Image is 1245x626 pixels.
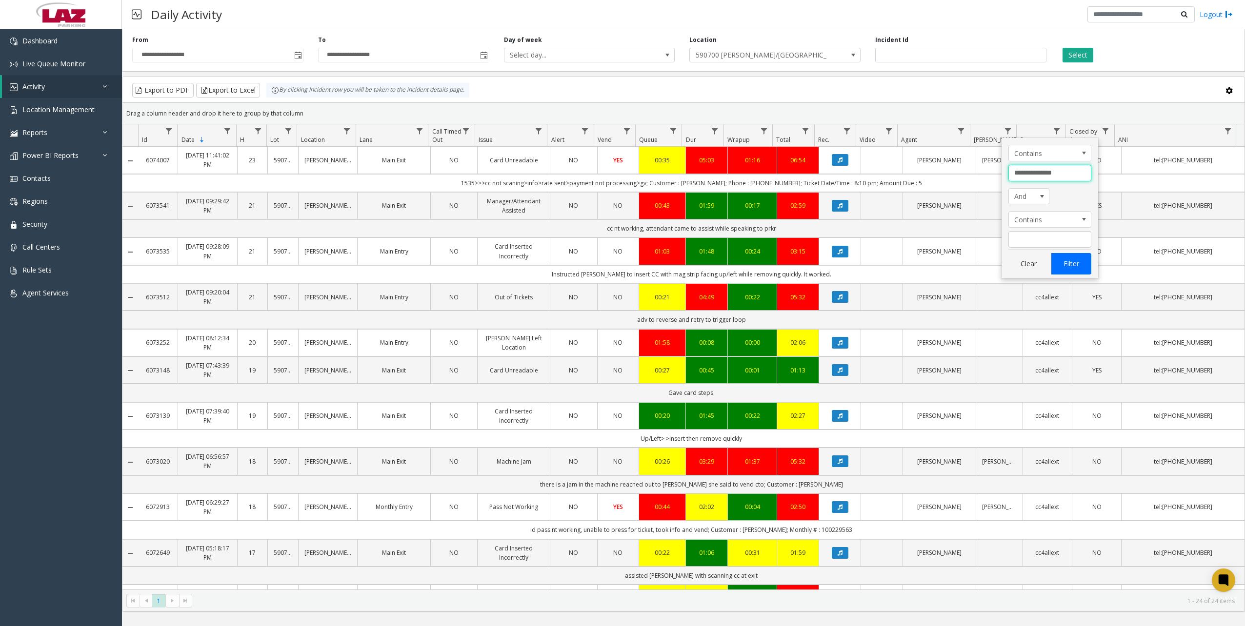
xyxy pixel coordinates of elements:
div: 00:22 [734,411,771,420]
a: NO [437,293,471,302]
a: 01:45 [692,411,722,420]
a: 21 [243,201,262,210]
a: 6073252 [144,338,172,347]
a: tel:[PHONE_NUMBER] [1127,366,1239,375]
a: NO [1078,457,1115,466]
a: 590700 [274,293,292,302]
div: 00:27 [645,366,680,375]
a: [PERSON_NAME]/[GEOGRAPHIC_DATA] [304,201,351,210]
td: adv to reverse and retry to trigger loop [138,311,1245,329]
a: 00:26 [645,457,680,466]
a: [DATE] 06:56:57 PM [184,452,231,470]
a: Main Exit [363,156,424,165]
a: Wrapup Filter Menu [757,124,770,137]
a: NO [437,411,471,420]
a: Main Exit [363,457,424,466]
a: Activity [2,75,122,98]
span: NO [613,411,622,420]
span: Reports [22,128,47,137]
span: NO [613,201,622,210]
a: Out of Tickets [483,293,544,302]
input: Parker Filter [1008,231,1091,248]
a: NO [437,502,471,511]
div: 00:22 [734,293,771,302]
a: 6073541 [144,201,172,210]
a: Lot Filter Menu [281,124,295,137]
span: Toggle popup [478,48,489,62]
a: Collapse Details [122,157,138,165]
div: 00:04 [734,502,771,511]
a: Rec. Filter Menu [841,124,854,137]
a: NO [603,293,633,302]
a: [PERSON_NAME] [909,411,970,420]
a: Location Filter Menu [341,124,354,137]
a: 6073139 [144,411,172,420]
a: [PERSON_NAME] Left Location [483,333,544,352]
a: cc4allext [1029,411,1066,420]
img: 'icon' [10,175,18,183]
span: NO [1092,411,1102,420]
a: 00:21 [645,293,680,302]
img: 'icon' [10,290,18,297]
a: ANI Filter Menu [1222,124,1235,137]
a: Main Exit [363,411,424,420]
a: Card Unreadable [483,156,544,165]
a: YES [603,156,633,165]
a: cc4allext [1029,366,1066,375]
a: 06:54 [783,156,813,165]
a: [PERSON_NAME]/[GEOGRAPHIC_DATA] [304,502,351,511]
div: 01:13 [783,366,813,375]
div: 03:29 [692,457,722,466]
a: [PERSON_NAME] [909,201,970,210]
a: 02:02 [692,502,722,511]
a: Lane Filter Menu [413,124,426,137]
a: [PERSON_NAME]/[GEOGRAPHIC_DATA] [304,457,351,466]
div: 02:59 [783,201,813,210]
a: 01:37 [734,457,771,466]
a: NO [556,293,591,302]
a: H Filter Menu [251,124,264,137]
span: NO [613,366,622,374]
div: 05:32 [783,457,813,466]
a: 00:20 [645,411,680,420]
a: 00:35 [645,156,680,165]
a: Card Inserted Incorrectly [483,242,544,260]
a: Vend Filter Menu [620,124,633,137]
a: cc4allext [1029,338,1066,347]
span: YES [1092,366,1102,374]
a: 01:59 [692,201,722,210]
img: 'icon' [10,267,18,274]
a: NO [437,457,471,466]
a: [PERSON_NAME] [909,457,970,466]
img: 'icon' [10,38,18,45]
div: 03:15 [783,247,813,256]
div: 04:49 [692,293,722,302]
div: 01:03 [645,247,680,256]
a: tel:[PHONE_NUMBER] [1127,201,1239,210]
a: NO [603,247,633,256]
a: Monthly Entry [363,502,424,511]
a: Parker Filter Menu [1001,124,1014,137]
a: NO [603,457,633,466]
a: Collapse Details [122,458,138,466]
a: tel:[PHONE_NUMBER] [1127,502,1239,511]
label: From [132,36,148,44]
a: 6073020 [144,457,172,466]
a: [PERSON_NAME] [909,338,970,347]
span: NO [1092,503,1102,511]
a: [DATE] 09:28:09 PM [184,242,231,260]
a: YES [603,502,633,511]
a: Collapse Details [122,248,138,256]
a: Manager/Attendant Assisted [483,196,544,215]
div: 01:16 [734,156,771,165]
img: 'icon' [10,83,18,91]
a: NO [603,201,633,210]
a: Collapse Details [122,202,138,210]
a: cc4allext [1029,457,1066,466]
a: Source Filter Menu [1050,124,1063,137]
label: Incident Id [875,36,908,44]
a: 6073512 [144,293,172,302]
td: id pass nt working, unable to press for ticket, took info and vend; Customer : [PERSON_NAME]; Mon... [138,521,1245,539]
a: 02:06 [783,338,813,347]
